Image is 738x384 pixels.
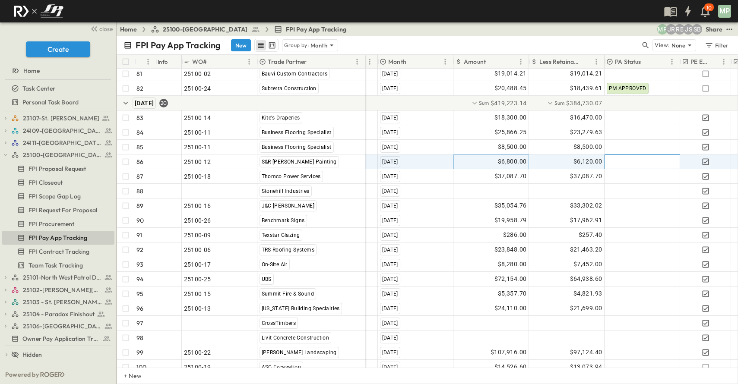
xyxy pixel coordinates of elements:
span: $4,821.93 [573,289,602,299]
span: $384,730.07 [566,99,602,107]
span: $5,357.70 [498,289,527,299]
span: $6,120.00 [573,157,602,167]
p: 10 [706,4,712,11]
span: 25100-02 [184,69,211,78]
p: 95 [136,290,143,298]
div: 25100-Vanguard Prep Schooltest [2,148,114,162]
a: FPI Request For Proposal [2,204,113,216]
span: [DATE] [382,85,398,91]
span: Summit Fire & Sound [262,291,314,297]
div: 25103 - St. [PERSON_NAME] Phase 2test [2,295,114,309]
a: Task Center [2,82,113,94]
a: Owner Pay Application Tracking [2,333,113,345]
div: Regina Barnett (rbarnett@fpibuilders.com) [675,24,685,35]
span: 25100-11 [184,143,211,151]
p: Group by: [284,41,309,50]
p: 94 [136,275,143,283]
span: [DATE] [382,335,398,341]
button: Sort [408,57,418,66]
a: 25100-Vanguard Prep School [11,149,113,161]
div: Filter [704,41,729,50]
button: Sort [209,57,219,66]
a: 24111-[GEOGRAPHIC_DATA] [11,137,113,149]
div: Jesse Sullivan (jsullivan@fpibuilders.com) [683,24,694,35]
button: test [724,24,735,35]
p: 89 [136,201,143,210]
span: Hidden [22,350,42,359]
p: Amount [464,57,486,66]
span: FPI Closeout [29,178,63,187]
a: 25103 - St. [PERSON_NAME] Phase 2 [11,296,113,308]
span: 25100-12 [184,157,211,166]
span: UBS [262,276,272,282]
span: [DATE] [382,188,398,194]
button: Create [26,41,90,57]
span: Stonehill Industries [262,188,310,194]
a: 25100-[GEOGRAPHIC_DATA] [151,25,260,34]
span: [DATE] [382,305,398,312]
button: Sort [643,57,652,66]
span: $8,500.00 [498,142,527,152]
p: PE Expecting [690,57,710,66]
button: Sort [712,57,721,66]
span: [DATE] [382,203,398,209]
p: 91 [136,231,142,239]
span: [DATE] [382,349,398,356]
span: [DATE] [382,247,398,253]
a: FPI Proposal Request [2,163,113,175]
button: Sort [138,57,147,66]
span: 25100-16 [184,201,211,210]
div: Monica Pruteanu (mpruteanu@fpibuilders.com) [657,24,668,35]
span: 25100-26 [184,216,211,225]
img: c8d7d1ed905e502e8f77bf7063faec64e13b34fdb1f2bdd94b0e311fc34f8000.png [10,2,67,20]
span: PM APPROVED [609,85,646,91]
button: Menu [364,57,375,67]
div: Personal Task Boardtest [2,95,114,109]
span: Business Flooring Specialist [262,129,332,135]
span: 25100-22 [184,348,211,357]
span: $8,500.00 [573,142,602,152]
span: $18,300.00 [494,113,527,123]
span: Subterra Construction [262,85,317,91]
button: Menu [440,57,450,67]
div: 20 [159,99,168,107]
span: Kite's Draperies [262,115,300,121]
span: Personal Task Board [22,98,79,107]
span: 23107-St. [PERSON_NAME] [23,114,99,123]
button: Menu [352,57,362,67]
p: 86 [136,157,143,166]
p: 90 [136,216,144,225]
span: FPI Scope Gap Log [29,192,81,201]
span: 25100-Vanguard Prep School [23,151,102,159]
a: FPI Closeout [2,176,113,189]
div: 25102-Christ The Redeemer Anglican Churchtest [2,283,114,297]
p: None [671,41,685,50]
div: Share [706,25,722,34]
span: 25100-13 [184,304,211,313]
span: $33,302.02 [570,201,602,211]
button: Menu [591,57,602,67]
a: FPI Contract Tracking [2,246,113,258]
span: 25100-24 [184,84,211,93]
p: + New [124,371,129,380]
a: FPI Pay App Tracking [2,232,113,244]
div: FPI Closeouttest [2,176,114,189]
span: [DATE] [382,144,398,150]
a: FPI Scope Gap Log [2,190,113,202]
p: WO# [192,57,207,66]
span: Benchmark Signs [262,217,305,223]
span: [DATE] [382,217,398,223]
span: [DATE] [382,291,398,297]
span: Bauvi Custom Contractors [262,71,328,77]
span: Task Center [22,84,55,93]
span: [PERSON_NAME] Landscaping [262,349,337,356]
span: Thomco Power Services [262,173,321,179]
span: $64,938.60 [570,274,602,284]
button: close [87,22,114,35]
p: 85 [136,143,143,151]
button: kanban view [266,40,277,50]
p: Month [388,57,406,66]
span: FPI Pay App Tracking [286,25,346,34]
span: 25100-14 [184,113,211,122]
span: close [99,25,113,33]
